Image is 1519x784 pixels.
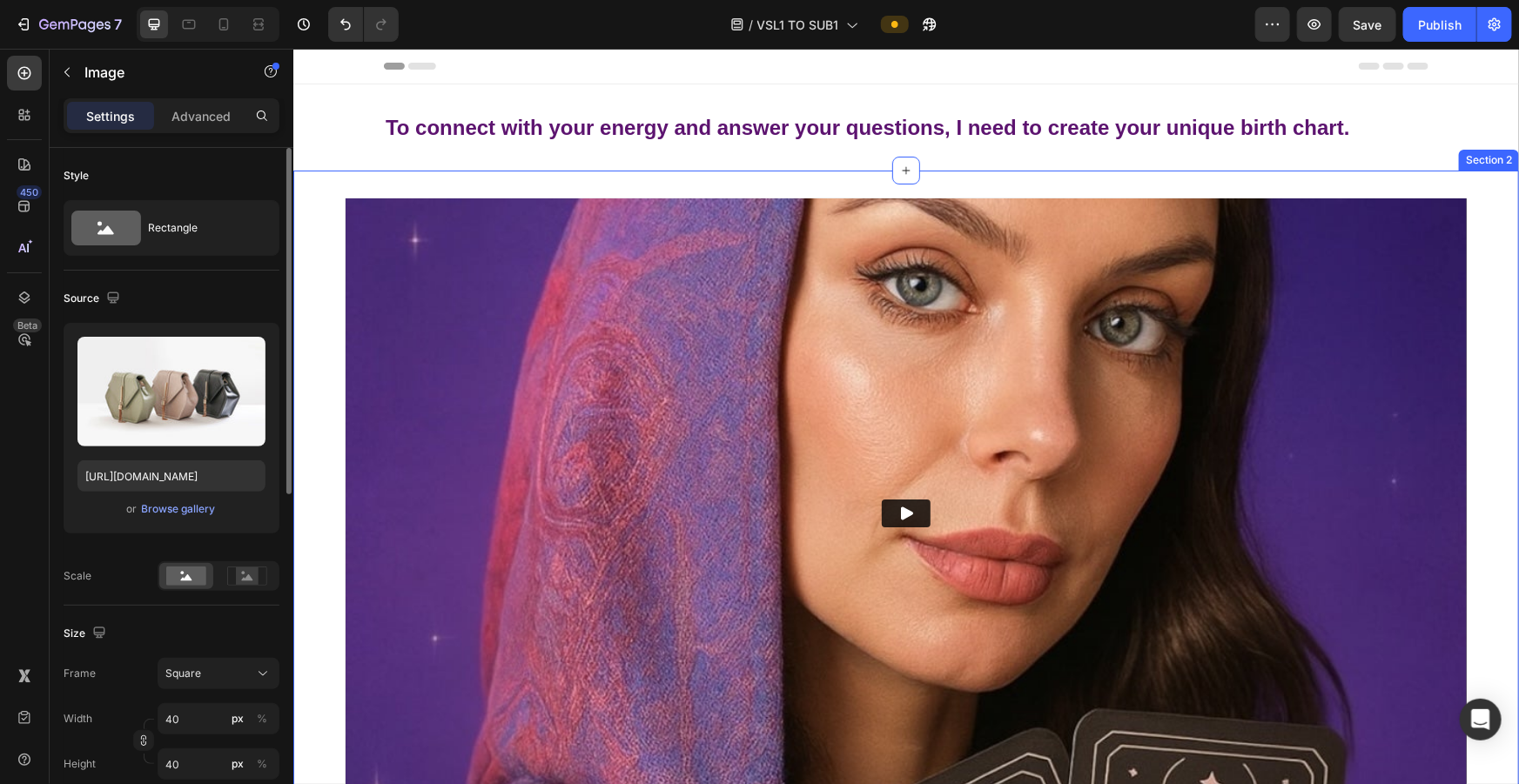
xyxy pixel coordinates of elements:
[257,711,267,727] div: %
[17,185,42,199] div: 450
[1339,7,1396,42] button: Save
[7,7,130,42] button: 7
[232,756,244,772] div: px
[232,711,244,727] div: px
[127,499,138,519] span: or
[52,150,1173,781] img: Alt image
[77,460,265,492] input: https://example.com/image.jpg
[141,500,217,518] button: Browse gallery
[158,658,279,689] button: Square
[64,622,110,646] div: Size
[252,754,272,774] button: px
[1418,16,1462,34] div: Publish
[86,107,135,125] p: Settings
[257,756,267,772] div: %
[77,337,265,446] img: preview-image
[1460,699,1502,740] div: Open Intercom Messenger
[142,501,216,517] div: Browse gallery
[84,62,232,83] p: Image
[252,708,272,729] button: px
[757,16,839,34] span: VSL1 TO SUB1
[227,708,248,729] button: %
[64,287,124,311] div: Source
[227,754,248,774] button: %
[148,208,254,248] div: Rectangle
[1403,7,1476,42] button: Publish
[114,14,122,35] p: 7
[64,711,92,727] label: Width
[64,168,89,184] div: Style
[1354,17,1382,32] span: Save
[1169,104,1222,119] div: Section 2
[588,451,637,479] button: Play
[171,107,231,125] p: Advanced
[158,748,279,780] input: px%
[328,7,399,42] div: Undo/Redo
[64,756,96,772] label: Height
[158,703,279,734] input: px%
[165,666,201,681] span: Square
[64,568,91,584] div: Scale
[64,666,96,681] label: Frame
[13,318,42,332] div: Beta
[749,16,754,34] span: /
[293,49,1519,784] iframe: Design area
